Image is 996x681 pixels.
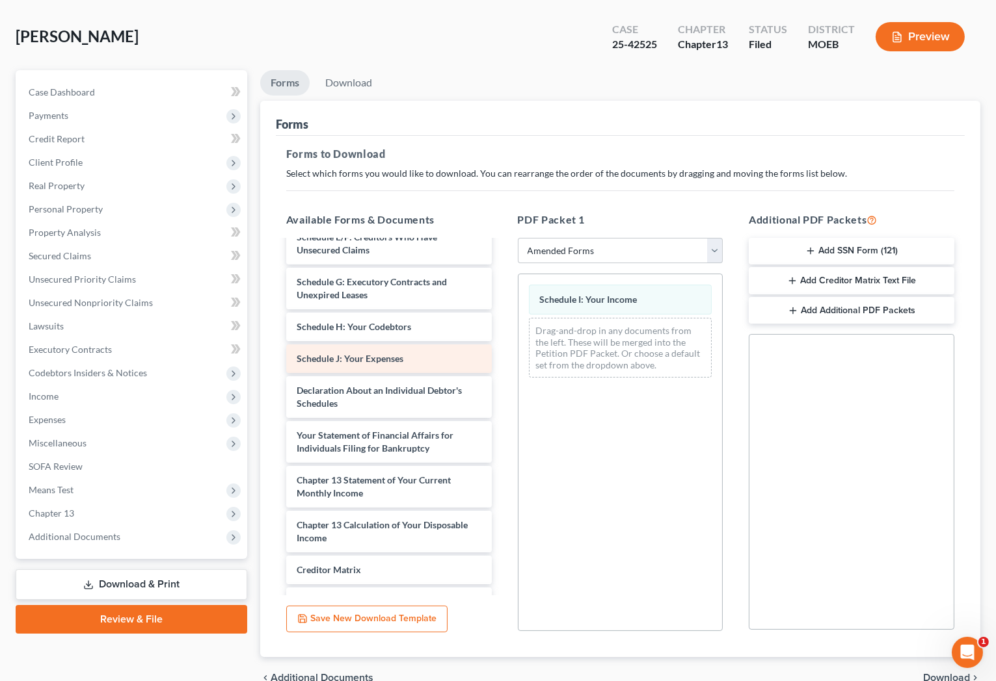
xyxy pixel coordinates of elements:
[29,180,85,191] span: Real Property
[297,276,447,300] span: Schedule G: Executory Contracts and Unexpired Leases
[286,146,954,162] h5: Forms to Download
[29,320,64,331] span: Lawsuits
[29,391,59,402] span: Income
[978,637,989,647] span: 1
[29,531,120,542] span: Additional Documents
[808,22,855,37] div: District
[260,70,310,96] a: Forms
[876,22,965,51] button: Preview
[297,474,451,498] span: Chapter 13 Statement of Your Current Monthly Income
[518,212,723,227] h5: PDF Packet 1
[749,267,954,294] button: Add Creditor Matrix Text File
[29,157,83,168] span: Client Profile
[297,564,361,575] span: Creditor Matrix
[18,291,247,315] a: Unsecured Nonpriority Claims
[29,484,74,495] span: Means Test
[749,37,787,52] div: Filed
[276,116,308,132] div: Forms
[29,274,136,285] span: Unsecured Priority Claims
[612,37,657,52] div: 25-42525
[315,70,383,96] a: Download
[29,414,66,425] span: Expenses
[749,297,954,324] button: Add Additional PDF Packets
[29,227,101,238] span: Property Analysis
[29,203,103,214] span: Personal Property
[297,353,403,364] span: Schedule J: Your Expenses
[612,22,657,37] div: Case
[678,22,728,37] div: Chapter
[297,321,411,332] span: Schedule H: Your Codebtors
[18,244,247,268] a: Secured Claims
[952,637,983,668] iframe: Intercom live chat
[540,294,638,305] span: Schedule I: Your Income
[16,569,247,600] a: Download & Print
[716,38,728,50] span: 13
[18,127,247,151] a: Credit Report
[29,297,153,308] span: Unsecured Nonpriority Claims
[749,22,787,37] div: Status
[29,437,87,448] span: Miscellaneous
[286,167,954,180] p: Select which forms you would like to download. You can rearrange the order of the documents by dr...
[678,37,728,52] div: Chapter
[286,606,448,633] button: Save New Download Template
[286,212,492,227] h5: Available Forms & Documents
[808,37,855,52] div: MOEB
[18,315,247,338] a: Lawsuits
[18,455,247,478] a: SOFA Review
[29,508,74,519] span: Chapter 13
[297,519,468,543] span: Chapter 13 Calculation of Your Disposable Income
[297,385,462,409] span: Declaration About an Individual Debtor's Schedules
[29,250,91,261] span: Secured Claims
[29,344,112,355] span: Executory Contracts
[297,430,453,454] span: Your Statement of Financial Affairs for Individuals Filing for Bankruptcy
[16,605,247,634] a: Review & File
[749,212,954,227] h5: Additional PDF Packets
[29,367,147,378] span: Codebtors Insiders & Notices
[18,338,247,361] a: Executory Contracts
[18,81,247,104] a: Case Dashboard
[29,461,83,472] span: SOFA Review
[29,86,95,97] span: Case Dashboard
[29,133,85,144] span: Credit Report
[16,27,139,45] span: [PERSON_NAME]
[749,238,954,265] button: Add SSN Form (121)
[18,221,247,244] a: Property Analysis
[18,268,247,291] a: Unsecured Priority Claims
[297,231,437,255] span: Schedule E/F: Creditors Who Have Unsecured Claims
[529,318,712,378] div: Drag-and-drop in any documents from the left. These will be merged into the Petition PDF Packet. ...
[29,110,68,121] span: Payments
